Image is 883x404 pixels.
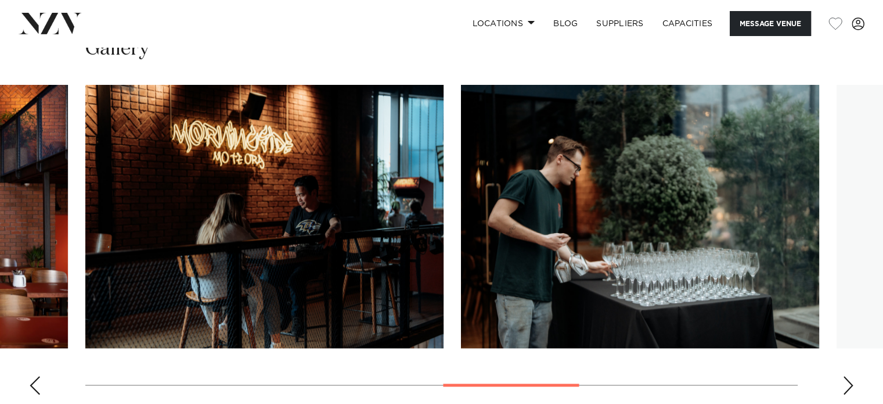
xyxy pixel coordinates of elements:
[587,11,653,36] a: SUPPLIERS
[544,11,587,36] a: BLOG
[85,36,149,62] h2: Gallery
[461,85,819,348] swiper-slide: 7 / 10
[85,85,444,348] swiper-slide: 6 / 10
[730,11,811,36] button: Message Venue
[653,11,722,36] a: Capacities
[19,13,82,34] img: nzv-logo.png
[463,11,544,36] a: Locations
